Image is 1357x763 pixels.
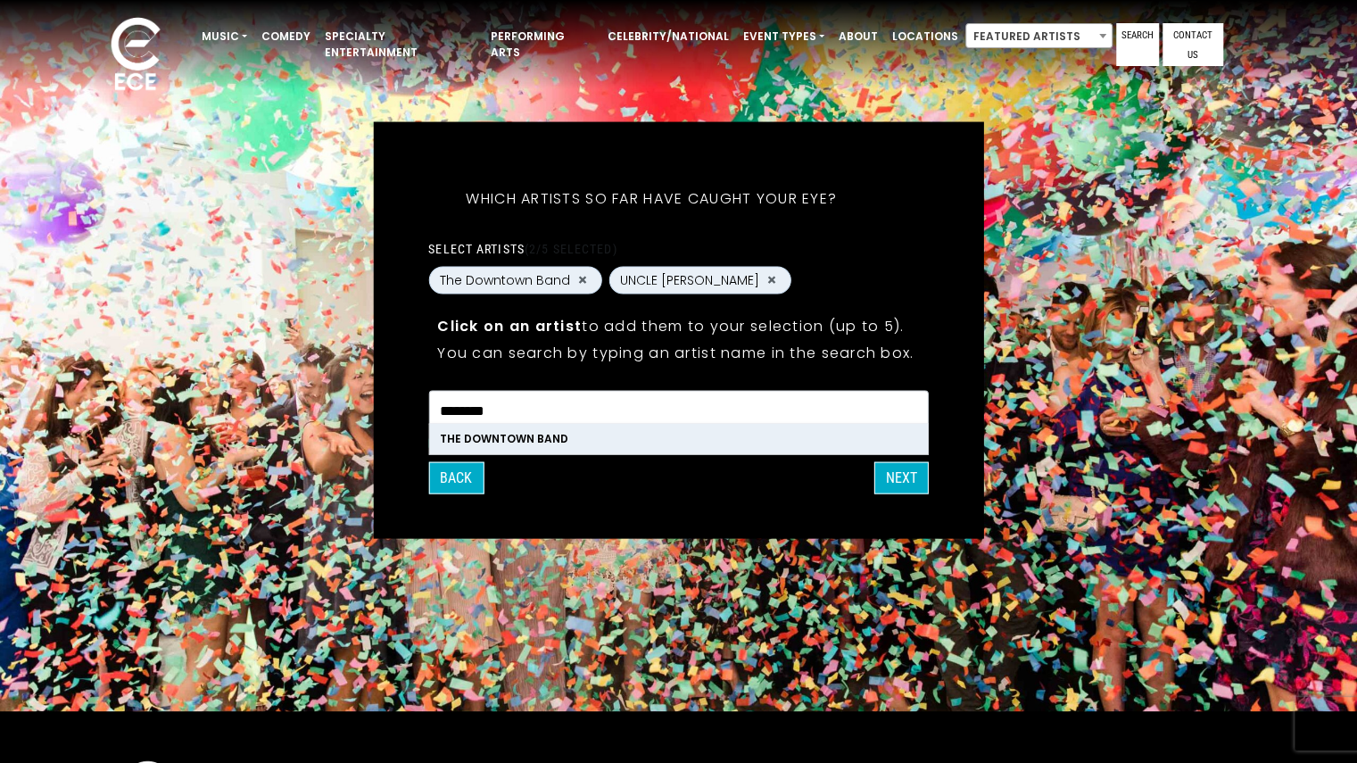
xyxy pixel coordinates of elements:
strong: Click on an artist [437,315,582,336]
a: About [832,21,885,52]
textarea: Search [440,402,917,418]
li: The Downtown Band [429,423,927,453]
span: Featured Artists [965,23,1113,48]
button: Remove The Downtown Band [575,272,590,288]
label: Select artists [428,240,616,256]
span: (2/5 selected) [525,241,617,255]
h5: Which artists so far have caught your eye? [428,166,874,230]
button: Next [874,461,929,493]
span: The Downtown Band [440,270,570,289]
a: Search [1116,23,1159,66]
a: Locations [885,21,965,52]
span: Featured Artists [966,24,1112,49]
button: Remove UNCLE JESSE [765,272,779,288]
a: Performing Arts [484,21,600,68]
a: Specialty Entertainment [318,21,484,68]
a: Event Types [736,21,832,52]
a: Music [194,21,254,52]
a: Contact Us [1163,23,1223,66]
p: You can search by typing an artist name in the search box. [437,341,920,363]
a: Celebrity/National [600,21,736,52]
a: Comedy [254,21,318,52]
button: Back [428,461,484,493]
p: to add them to your selection (up to 5). [437,314,920,336]
span: UNCLE [PERSON_NAME] [620,270,759,289]
img: ece_new_logo_whitev2-1.png [91,12,180,99]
